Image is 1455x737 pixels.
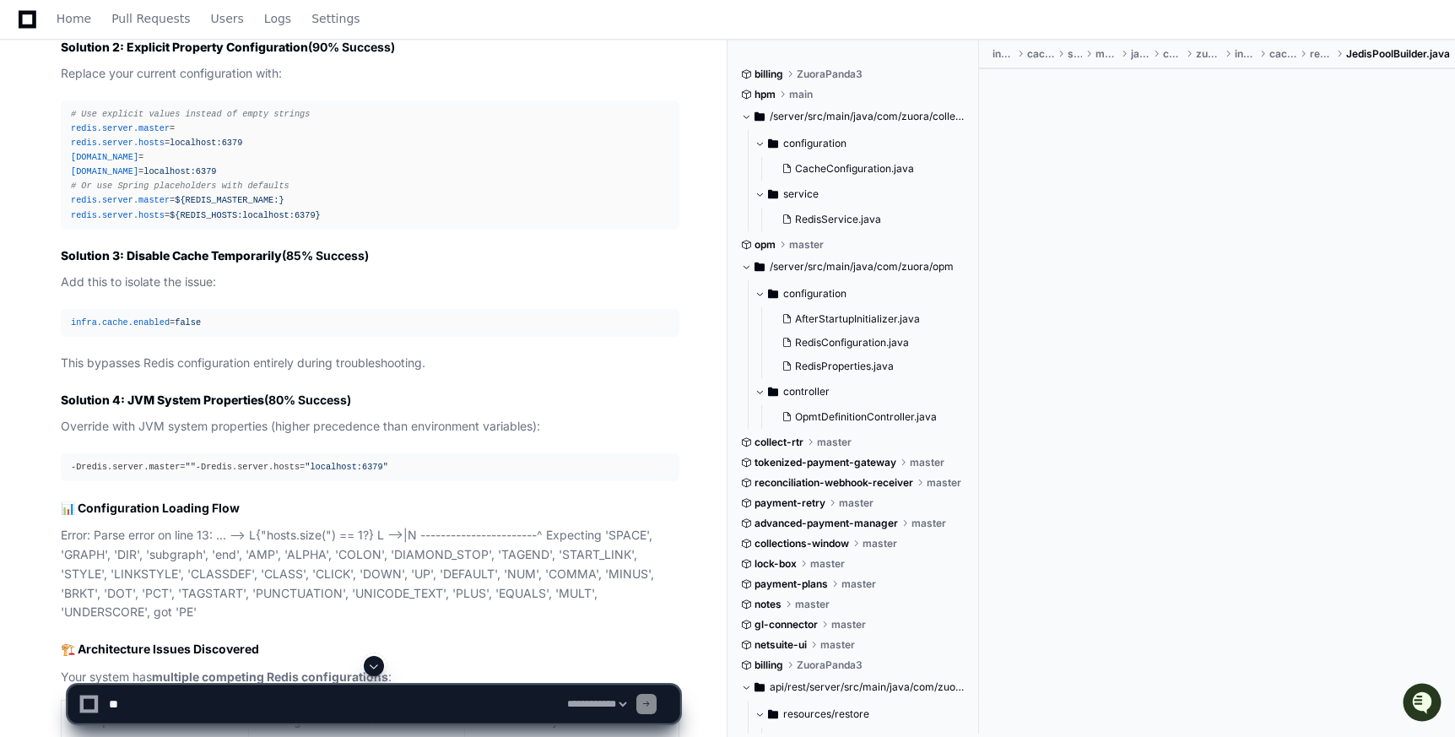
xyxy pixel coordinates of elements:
[61,273,679,292] p: Add this to isolate the issue:
[211,14,244,24] span: Users
[61,526,679,622] div: Error: Parse error on line 13: ... --> L{"hosts.size(") == 1?} L -->|N -----------------------^ E...
[264,14,291,24] span: Logs
[17,126,47,156] img: 1756235613930-3d25f9e4-fa56-45dd-b3ad-e072dfbd1548
[775,307,956,331] button: AfterStartupInitializer.java
[305,462,388,472] span: "localhost:6379"
[71,166,138,176] span: [DOMAIN_NAME]
[755,130,966,157] button: configuration
[795,336,909,350] span: RedisConfiguration.java
[755,181,966,208] button: service
[911,517,946,530] span: master
[768,133,778,154] svg: Directory
[783,187,819,201] span: service
[71,123,170,133] span: redis.server.master
[71,181,289,191] span: # Or use Spring placeholders with defaults
[61,392,679,409] h3: (80% Success)
[820,638,855,652] span: master
[170,138,242,148] span: localhost:6379
[111,14,190,24] span: Pull Requests
[755,106,765,127] svg: Directory
[1310,47,1333,61] span: redis
[71,109,310,119] span: # Use explicit values instead of empty strings
[755,557,797,571] span: lock-box
[755,598,782,611] span: notes
[770,260,954,274] span: /server/src/main/java/com/zuora/opm
[841,577,876,591] span: master
[186,462,196,472] span: ""
[755,88,776,101] span: hpm
[311,14,360,24] span: Settings
[770,110,966,123] span: /server/src/main/java/com/zuora/collect/hpm
[61,354,679,373] p: This bypasses Redis configuration entirely during troubleshooting.
[768,284,778,304] svg: Directory
[775,355,956,378] button: RedisProperties.java
[741,103,966,130] button: /server/src/main/java/com/zuora/collect/hpm
[795,410,937,424] span: OpmtDefinitionController.java
[71,152,138,162] span: [DOMAIN_NAME]
[175,317,201,328] span: false
[1401,681,1447,727] iframe: Open customer support
[71,316,669,330] div: =
[170,210,321,220] span: ${REDIS_HOSTS:localhost:6379}
[795,312,920,326] span: AfterStartupInitializer.java
[927,476,961,490] span: master
[795,598,830,611] span: master
[783,385,830,398] span: controller
[755,618,818,631] span: gl-connector
[863,537,897,550] span: master
[287,131,307,151] button: Start new chat
[71,195,170,205] span: redis.server.master
[755,577,828,591] span: payment-plans
[755,456,896,469] span: tokenized-payment-gateway
[61,39,679,56] h3: (90% Success)
[168,177,204,190] span: Pylon
[817,436,852,449] span: master
[755,280,966,307] button: configuration
[775,405,956,429] button: OpmtDefinitionController.java
[61,641,679,658] h2: 🏗️ Architecture Issues Discovered
[1269,47,1296,61] span: cache
[61,393,264,407] strong: Solution 4: JVM System Properties
[775,331,956,355] button: RedisConfiguration.java
[789,238,824,252] span: master
[1095,47,1117,61] span: main
[61,40,308,54] strong: Solution 2: Explicit Property Configuration
[57,14,91,24] span: Home
[755,436,803,449] span: collect-rtr
[57,143,245,156] div: We're offline, but we'll be back soon!
[755,238,776,252] span: opm
[1068,47,1082,61] span: src
[783,137,846,150] span: configuration
[755,476,913,490] span: reconciliation-webhook-receiver
[755,638,807,652] span: netsuite-ui
[755,496,825,510] span: payment-retry
[119,176,204,190] a: Powered byPylon
[1163,47,1182,61] span: com
[755,378,966,405] button: controller
[1027,47,1054,61] span: cache
[797,68,863,81] span: ZuoraPanda3
[810,557,845,571] span: master
[741,253,966,280] button: /server/src/main/java/com/zuora/opm
[993,47,1014,61] span: infra
[61,417,679,436] p: Override with JVM system properties (higher precedence than environment variables):
[795,360,894,373] span: RedisProperties.java
[775,208,956,231] button: RedisService.java
[61,248,282,263] strong: Solution 3: Disable Cache Temporarily
[831,618,866,631] span: master
[1346,47,1450,61] span: JedisPoolBuilder.java
[789,88,813,101] span: main
[795,162,914,176] span: CacheConfiguration.java
[57,126,277,143] div: Start new chat
[71,460,669,474] div: -Dredis.server.master= -Dredis.server.hosts=
[61,64,679,84] p: Replace your current configuration with:
[143,166,216,176] span: localhost:6379
[795,213,881,226] span: RedisService.java
[71,210,165,220] span: redis.server.hosts
[755,68,783,81] span: billing
[839,496,874,510] span: master
[61,247,679,264] h3: (85% Success)
[755,537,849,550] span: collections-window
[768,184,778,204] svg: Directory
